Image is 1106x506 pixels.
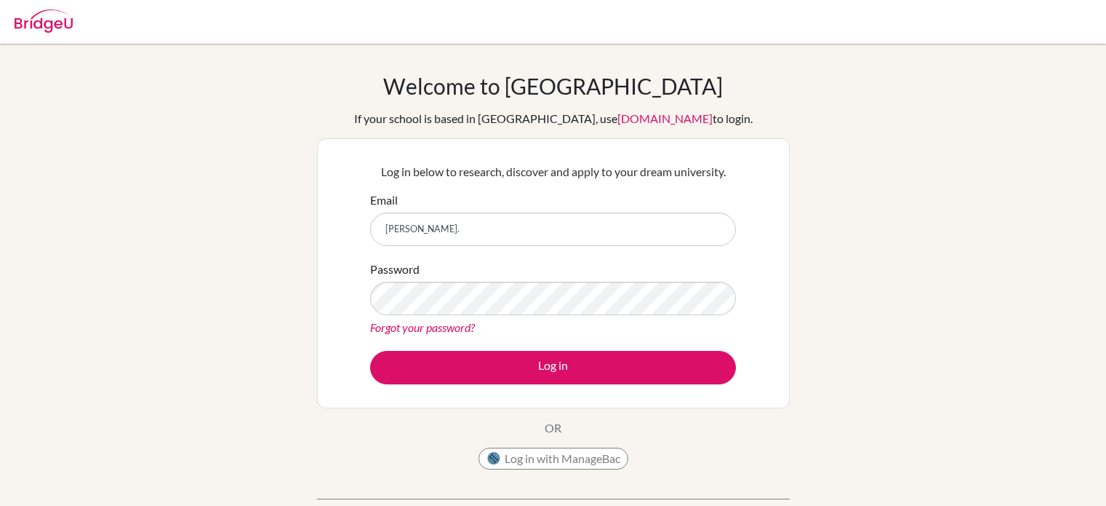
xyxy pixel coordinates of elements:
[478,448,628,470] button: Log in with ManageBac
[370,191,398,209] label: Email
[354,110,753,127] div: If your school is based in [GEOGRAPHIC_DATA], use to login.
[545,419,561,437] p: OR
[370,261,420,278] label: Password
[370,320,475,334] a: Forgot your password?
[15,9,73,33] img: Bridge-U
[617,111,713,125] a: [DOMAIN_NAME]
[383,73,723,99] h1: Welcome to [GEOGRAPHIC_DATA]
[370,163,736,181] p: Log in below to research, discover and apply to your dream university.
[370,351,736,384] button: Log in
